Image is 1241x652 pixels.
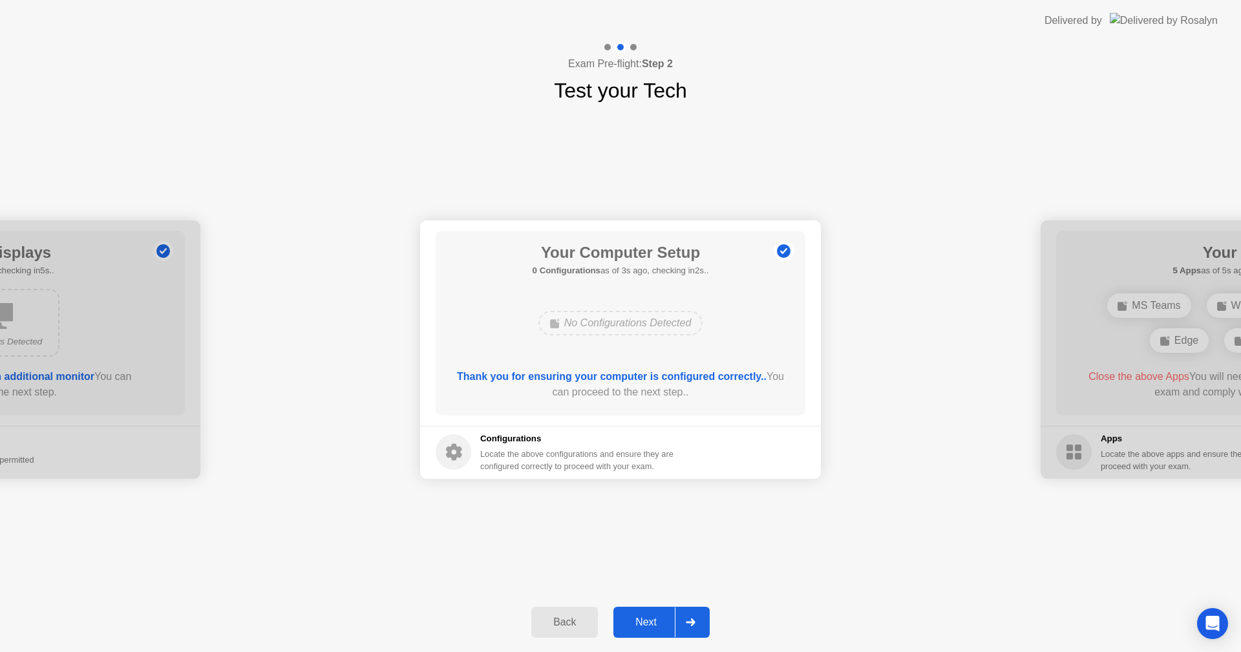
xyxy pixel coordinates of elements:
[454,369,787,400] div: You can proceed to the next step..
[642,58,673,69] b: Step 2
[533,241,709,264] h1: Your Computer Setup
[535,616,594,628] div: Back
[533,264,709,277] h5: as of 3s ago, checking in2s..
[531,607,598,638] button: Back
[613,607,710,638] button: Next
[1045,13,1102,28] div: Delivered by
[554,75,687,106] h1: Test your Tech
[568,56,673,72] h4: Exam Pre-flight:
[538,311,703,335] div: No Configurations Detected
[533,266,600,275] b: 0 Configurations
[457,371,767,382] b: Thank you for ensuring your computer is configured correctly..
[1197,608,1228,639] div: Open Intercom Messenger
[1110,13,1218,28] img: Delivered by Rosalyn
[480,432,676,445] h5: Configurations
[617,616,675,628] div: Next
[480,448,676,472] div: Locate the above configurations and ensure they are configured correctly to proceed with your exam.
